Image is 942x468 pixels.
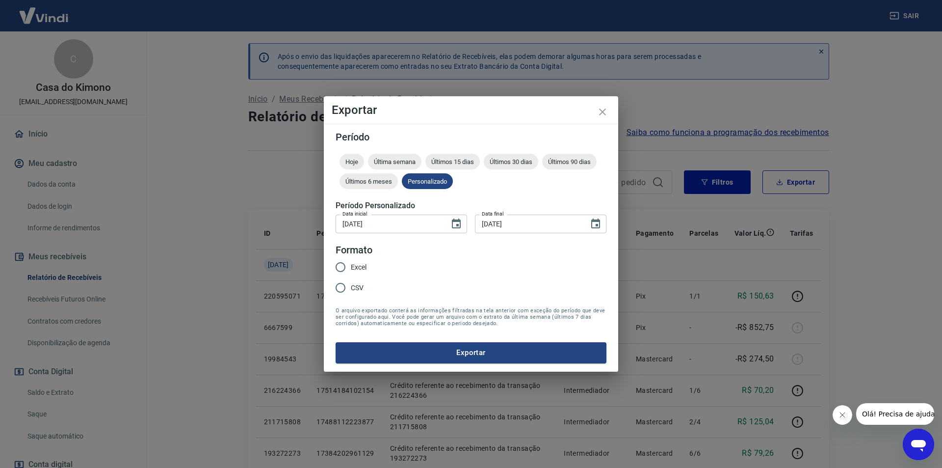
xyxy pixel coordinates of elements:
div: Personalizado [402,173,453,189]
div: Hoje [340,154,364,169]
span: Últimos 15 dias [425,158,480,165]
div: Últimos 6 meses [340,173,398,189]
span: Últimos 6 meses [340,178,398,185]
div: Últimos 90 dias [542,154,597,169]
label: Data inicial [342,210,367,218]
button: Choose date, selected date is 31 de jul de 2025 [586,214,605,234]
span: O arquivo exportado conterá as informações filtradas na tela anterior com exceção do período que ... [336,307,606,327]
legend: Formato [336,243,372,257]
h5: Período Personalizado [336,201,606,211]
div: Últimos 30 dias [484,154,538,169]
div: Última semana [368,154,421,169]
span: Últimos 30 dias [484,158,538,165]
input: DD/MM/YYYY [475,215,582,233]
span: Personalizado [402,178,453,185]
iframe: Mensagem da empresa [856,403,934,425]
input: DD/MM/YYYY [336,215,443,233]
span: Excel [351,262,366,273]
span: Hoje [340,158,364,165]
h5: Período [336,132,606,142]
button: Exportar [336,342,606,363]
span: Última semana [368,158,421,165]
span: Últimos 90 dias [542,158,597,165]
iframe: Botão para abrir a janela de mensagens [903,429,934,460]
h4: Exportar [332,104,610,116]
span: CSV [351,283,364,293]
button: close [591,100,614,124]
button: Choose date, selected date is 1 de jul de 2025 [446,214,466,234]
label: Data final [482,210,504,218]
iframe: Fechar mensagem [833,405,852,425]
div: Últimos 15 dias [425,154,480,169]
span: Olá! Precisa de ajuda? [6,7,82,15]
